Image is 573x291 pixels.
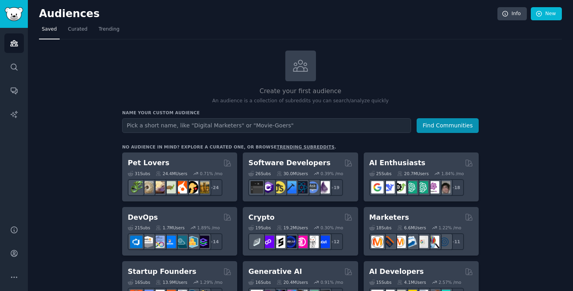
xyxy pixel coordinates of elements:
[416,181,428,193] img: chatgpt_prompts_
[152,181,165,193] img: leopardgeckos
[200,171,222,176] div: 0.71 % /mo
[175,181,187,193] img: cockatiel
[277,225,308,230] div: 19.2M Users
[439,279,461,285] div: 2.57 % /mo
[326,179,343,196] div: + 19
[369,225,392,230] div: 18 Sub s
[284,236,296,248] img: web3
[321,171,343,176] div: 0.39 % /mo
[369,279,392,285] div: 15 Sub s
[164,181,176,193] img: turtle
[318,236,330,248] img: defi_
[141,181,154,193] img: ballpython
[96,23,122,39] a: Trending
[427,181,439,193] img: OpenAIDev
[251,236,263,248] img: ethfinance
[122,144,336,150] div: No audience in mind? Explore a curated one, or browse .
[130,236,142,248] img: azuredevops
[284,181,296,193] img: iOSProgramming
[447,179,464,196] div: + 18
[156,171,187,176] div: 24.4M Users
[438,181,450,193] img: ArtificalIntelligence
[248,171,271,176] div: 26 Sub s
[369,267,424,277] h2: AI Developers
[397,279,426,285] div: 4.1M Users
[152,236,165,248] img: Docker_DevOps
[326,233,343,250] div: + 12
[248,225,271,230] div: 19 Sub s
[394,236,406,248] img: AskMarketing
[128,267,196,277] h2: Startup Founders
[197,181,209,193] img: dogbreed
[39,8,497,20] h2: Audiences
[156,279,187,285] div: 13.9M Users
[439,225,461,230] div: 1.22 % /mo
[186,236,198,248] img: aws_cdk
[277,279,308,285] div: 20.4M Users
[248,267,302,277] h2: Generative AI
[122,98,479,105] p: An audience is a collection of subreddits you can search/analyze quickly
[197,236,209,248] img: PlatformEngineers
[295,236,308,248] img: defiblockchain
[405,236,417,248] img: Emailmarketing
[405,181,417,193] img: chatgpt_promptDesign
[295,181,308,193] img: reactnative
[531,7,562,21] a: New
[128,279,150,285] div: 16 Sub s
[248,279,271,285] div: 16 Sub s
[382,181,395,193] img: DeepSeek
[251,181,263,193] img: software
[141,236,154,248] img: AWS_Certified_Experts
[175,236,187,248] img: platformengineering
[156,225,185,230] div: 1.7M Users
[306,181,319,193] img: AskComputerScience
[306,236,319,248] img: CryptoNews
[321,279,343,285] div: 0.91 % /mo
[186,181,198,193] img: PetAdvice
[277,145,334,149] a: trending subreddits
[397,171,429,176] div: 20.7M Users
[273,181,285,193] img: learnjavascript
[371,181,384,193] img: GoogleGeminiAI
[427,236,439,248] img: MarketingResearch
[382,236,395,248] img: bigseo
[248,213,275,223] h2: Crypto
[416,236,428,248] img: googleads
[369,213,409,223] h2: Marketers
[441,171,464,176] div: 1.84 % /mo
[65,23,90,39] a: Curated
[197,225,220,230] div: 1.89 % /mo
[497,7,527,21] a: Info
[417,118,479,133] button: Find Communities
[438,236,450,248] img: OnlineMarketing
[130,181,142,193] img: herpetology
[371,236,384,248] img: content_marketing
[200,279,222,285] div: 1.29 % /mo
[164,236,176,248] img: DevOpsLinks
[369,158,425,168] h2: AI Enthusiasts
[262,181,274,193] img: csharp
[5,7,23,21] img: GummySearch logo
[128,171,150,176] div: 31 Sub s
[68,26,88,33] span: Curated
[248,158,330,168] h2: Software Developers
[318,181,330,193] img: elixir
[273,236,285,248] img: ethstaker
[128,225,150,230] div: 21 Sub s
[122,110,479,115] h3: Name your custom audience
[206,179,222,196] div: + 24
[99,26,119,33] span: Trending
[128,213,158,223] h2: DevOps
[128,158,170,168] h2: Pet Lovers
[39,23,60,39] a: Saved
[206,233,222,250] div: + 14
[262,236,274,248] img: 0xPolygon
[397,225,426,230] div: 6.6M Users
[122,86,479,96] h2: Create your first audience
[321,225,343,230] div: 0.30 % /mo
[447,233,464,250] div: + 11
[369,171,392,176] div: 25 Sub s
[277,171,308,176] div: 30.0M Users
[42,26,57,33] span: Saved
[394,181,406,193] img: AItoolsCatalog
